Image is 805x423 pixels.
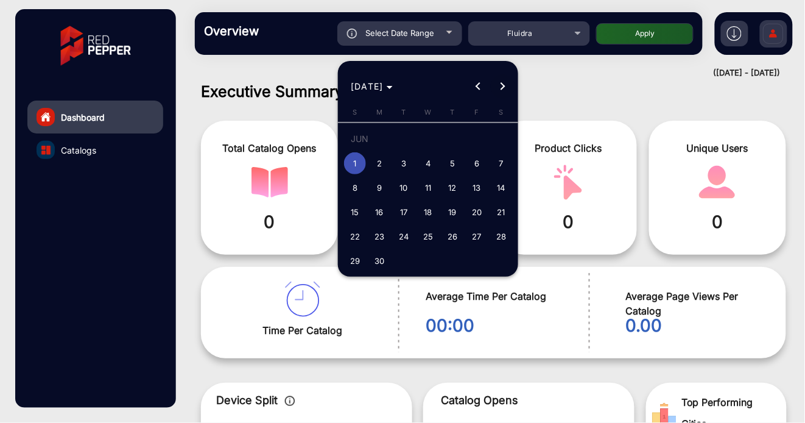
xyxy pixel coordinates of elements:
[465,176,489,200] button: June 13, 2025
[368,250,390,272] span: 30
[393,152,415,174] span: 3
[367,249,392,273] button: June 30, 2025
[489,224,513,249] button: June 28, 2025
[489,176,513,200] button: June 14, 2025
[417,152,439,174] span: 4
[441,152,463,174] span: 5
[440,224,465,249] button: June 26, 2025
[368,152,390,174] span: 2
[466,74,491,99] button: Previous month
[343,151,367,176] button: June 1, 2025
[343,249,367,273] button: June 29, 2025
[368,201,390,223] span: 16
[491,74,515,99] button: Next month
[402,108,406,116] span: T
[376,108,382,116] span: M
[416,151,440,176] button: June 4, 2025
[416,224,440,249] button: June 25, 2025
[346,76,398,98] button: Choose month and year
[465,224,489,249] button: June 27, 2025
[392,224,416,249] button: June 24, 2025
[490,152,512,174] span: 7
[490,226,512,247] span: 28
[393,226,415,247] span: 24
[344,152,366,174] span: 1
[367,151,392,176] button: June 2, 2025
[425,108,432,116] span: W
[392,200,416,224] button: June 17, 2025
[392,151,416,176] button: June 3, 2025
[343,127,513,151] td: JUN
[440,200,465,224] button: June 19, 2025
[343,200,367,224] button: June 15, 2025
[417,177,439,199] span: 11
[368,226,390,247] span: 23
[343,176,367,200] button: June 8, 2025
[344,201,366,223] span: 15
[466,226,488,247] span: 27
[344,226,366,247] span: 22
[465,151,489,176] button: June 6, 2025
[440,176,465,200] button: June 12, 2025
[489,200,513,224] button: June 21, 2025
[416,200,440,224] button: June 18, 2025
[440,151,465,176] button: June 5, 2025
[367,200,392,224] button: June 16, 2025
[393,177,415,199] span: 10
[489,151,513,176] button: June 7, 2025
[465,200,489,224] button: June 20, 2025
[441,201,463,223] span: 19
[466,177,488,199] span: 13
[351,81,384,91] span: [DATE]
[353,108,357,116] span: S
[344,250,366,272] span: 29
[466,201,488,223] span: 20
[392,176,416,200] button: June 10, 2025
[367,176,392,200] button: June 9, 2025
[475,108,479,116] span: F
[441,226,463,247] span: 26
[441,177,463,199] span: 12
[466,152,488,174] span: 6
[490,201,512,223] span: 21
[417,226,439,247] span: 25
[344,177,366,199] span: 8
[393,201,415,223] span: 17
[499,108,504,116] span: S
[451,108,455,116] span: T
[368,177,390,199] span: 9
[490,177,512,199] span: 14
[417,201,439,223] span: 18
[367,224,392,249] button: June 23, 2025
[416,176,440,200] button: June 11, 2025
[343,224,367,249] button: June 22, 2025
